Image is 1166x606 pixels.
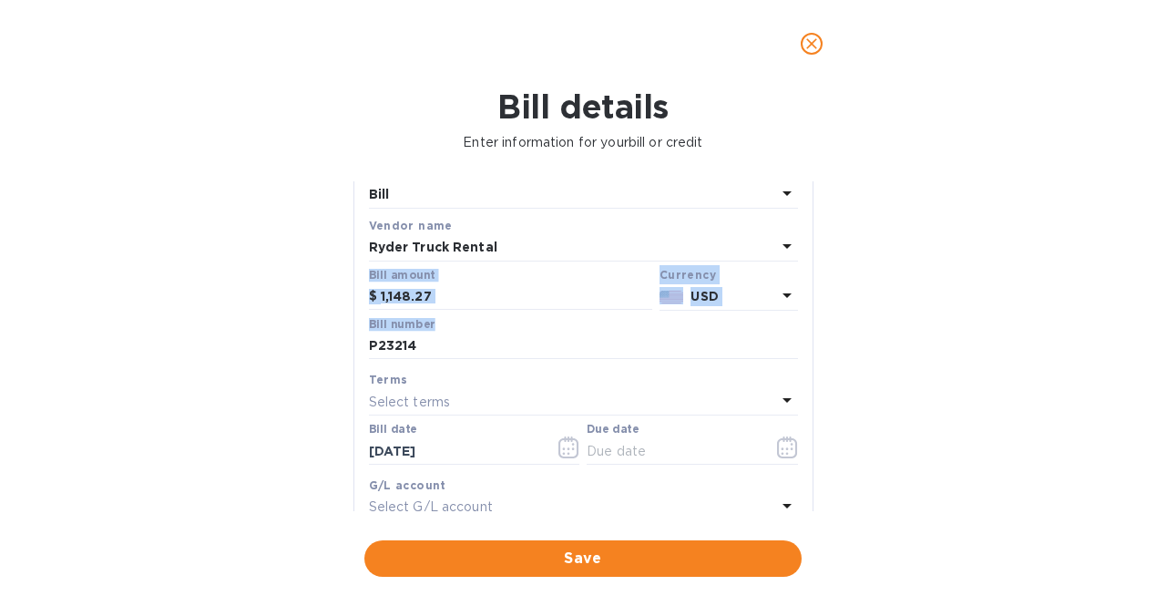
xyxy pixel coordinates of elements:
b: Currency [660,268,716,282]
input: Due date [587,437,759,465]
b: Bill [369,187,390,201]
label: Bill number [369,319,435,330]
span: Save [379,548,787,570]
img: USD [660,291,684,303]
b: Ryder Truck Rental [369,240,497,254]
button: Save [364,540,802,577]
input: Enter bill number [369,333,798,360]
b: Terms [369,373,408,386]
b: G/L account [369,478,446,492]
label: Due date [587,425,639,436]
input: Select date [369,437,541,465]
label: Bill date [369,425,417,436]
input: $ Enter bill amount [381,283,652,311]
p: Enter information for your bill or credit [15,133,1151,152]
label: Bill amount [369,270,435,281]
h1: Bill details [15,87,1151,126]
b: USD [690,289,718,303]
button: close [790,22,834,66]
p: Select G/L account [369,498,493,517]
p: Select terms [369,393,451,412]
b: Vendor name [369,219,453,232]
div: $ [369,283,381,311]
